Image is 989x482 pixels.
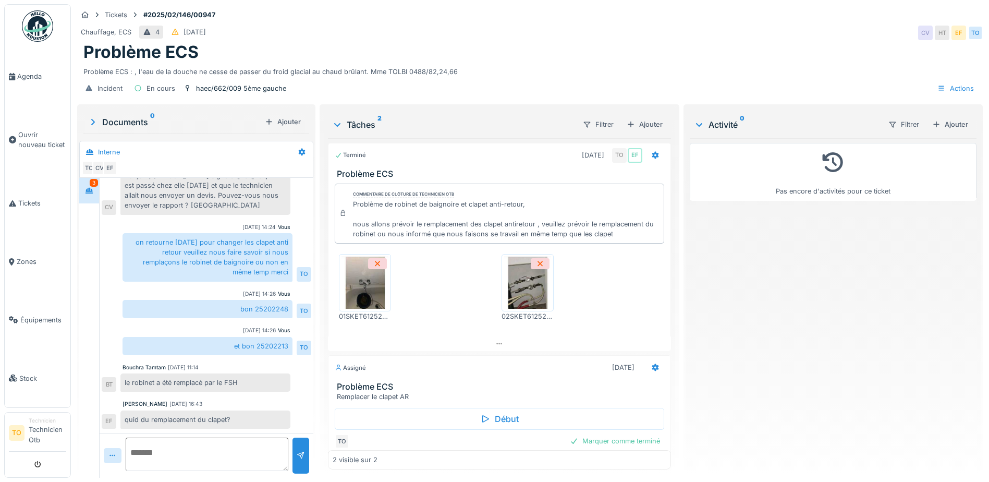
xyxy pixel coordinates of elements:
[155,27,160,37] div: 4
[243,327,276,334] div: [DATE] 14:26
[146,83,175,93] div: En cours
[740,118,744,131] sup: 0
[243,290,276,298] div: [DATE] 14:26
[120,411,290,429] div: quid du remplacement du clapet?
[884,117,924,132] div: Filtrer
[928,117,972,131] div: Ajouter
[933,81,979,96] div: Actions
[297,267,311,282] div: TO
[82,161,96,175] div: TO
[102,377,116,392] div: BT
[83,42,199,62] h1: Problème ECS
[337,382,666,392] h3: Problème ECS
[566,434,664,448] div: Marquer comme terminé
[242,223,276,231] div: [DATE] 14:24
[278,327,290,334] div: Vous
[5,233,70,291] a: Zones
[103,161,117,175] div: EF
[612,148,627,163] div: TO
[5,47,70,106] a: Agenda
[622,117,667,131] div: Ajouter
[168,364,199,371] div: [DATE] 11:14
[697,148,970,196] div: Pas encore d'activités pour ce ticket
[123,300,292,318] div: bon 25202248
[5,106,70,174] a: Ouvrir nouveau ticket
[582,150,604,160] div: [DATE]
[694,118,880,131] div: Activité
[123,400,167,408] div: [PERSON_NAME]
[377,118,382,131] sup: 2
[5,174,70,233] a: Tickets
[19,373,66,383] span: Stock
[97,83,123,93] div: Incident
[22,10,53,42] img: Badge_color-CXgf-gQk.svg
[504,257,551,309] img: dak5ivui3un6qczm5qhcg78n3lrn
[337,169,666,179] h3: Problème ECS
[335,408,664,430] div: Début
[951,26,966,40] div: EF
[18,130,66,150] span: Ouvrir nouveau ticket
[150,116,155,128] sup: 0
[169,400,202,408] div: [DATE] 16:43
[578,117,618,132] div: Filtrer
[628,148,642,163] div: EF
[968,26,983,40] div: TO
[9,425,25,441] li: TO
[98,147,120,157] div: Interne
[332,118,574,131] div: Tâches
[123,337,292,355] div: et bon 25202213
[92,161,107,175] div: CV
[81,27,131,37] div: Chauffage, ECS
[278,290,290,298] div: Vous
[341,257,388,309] img: fsycwf4fcte78430w7iktyqis7c7
[184,27,206,37] div: [DATE]
[88,116,261,128] div: Documents
[297,304,311,318] div: TO
[102,200,116,215] div: CV
[337,392,666,402] div: Remplacer le clapet AR
[29,417,66,449] li: Technicien Otb
[9,417,66,452] a: TO TechnicienTechnicien Otb
[17,71,66,81] span: Agenda
[353,199,660,239] div: Problème de robinet de baignoire et clapet anti-retour, nous allons prévoir le remplacement des c...
[123,364,166,371] div: Bouchra Tamtam
[83,63,976,77] div: Problème ECS : , l'eau de la douche ne cesse de passer du froid glacial au chaud brûlant. Mme TOL...
[123,233,292,282] div: on retourne [DATE] pour changer les clapet anti retour veuillez nous faire savoir si nous remplaç...
[333,455,377,465] div: 2 visible sur 2
[139,10,219,20] strong: #2025/02/146/00947
[612,363,634,372] div: [DATE]
[278,223,290,231] div: Vous
[335,364,366,372] div: Assigné
[90,179,98,187] div: 3
[102,414,116,429] div: EF
[353,191,454,198] div: Commentaire de clôture de Technicien Otb
[120,166,290,215] div: Bonjour, [PERSON_NAME] signale que quelqu'un est passé chez elle [DATE] et que le technicien alla...
[261,115,305,129] div: Ajouter
[20,315,66,325] span: Équipements
[335,151,366,160] div: Terminé
[5,291,70,349] a: Équipements
[335,434,349,449] div: TO
[29,417,66,425] div: Technicien
[196,83,286,93] div: haec/662/009 5ème gauche
[297,341,311,355] div: TO
[918,26,933,40] div: CV
[18,198,66,208] span: Tickets
[339,311,391,321] div: 01SKET6125202213RESDD30012025_0945.JPEG
[120,373,290,392] div: le robinet a été remplacé par le FSH
[105,10,127,20] div: Tickets
[502,311,554,321] div: 02SKET6125202213RESDD30012025_0945.JPEG
[935,26,949,40] div: HT
[5,349,70,407] a: Stock
[17,257,66,267] span: Zones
